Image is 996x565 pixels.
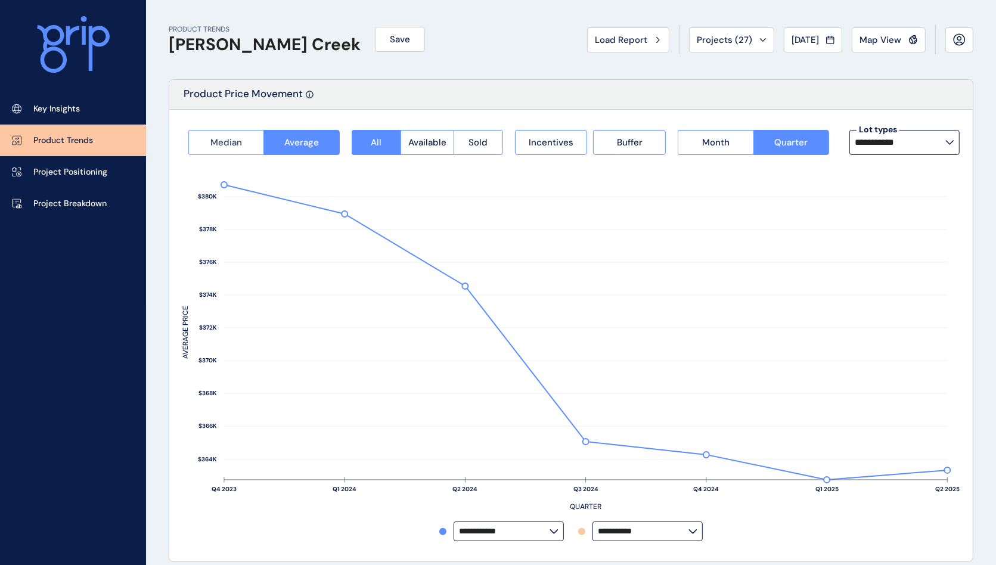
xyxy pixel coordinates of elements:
[169,35,361,55] h1: [PERSON_NAME] Creek
[595,34,647,46] span: Load Report
[453,485,478,493] text: Q2 2024
[198,357,217,365] text: $370K
[33,198,107,210] p: Project Breakdown
[199,259,217,266] text: $376K
[263,130,339,155] button: Average
[573,485,598,493] text: Q3 2024
[284,136,319,148] span: Average
[33,135,93,147] p: Product Trends
[188,130,263,155] button: Median
[702,136,730,148] span: Month
[593,130,666,155] button: Buffer
[515,130,588,155] button: Incentives
[390,33,410,45] span: Save
[935,485,960,493] text: Q2 2025
[815,485,839,493] text: Q1 2025
[678,130,753,155] button: Month
[199,226,217,234] text: $378K
[697,34,752,46] span: Projects ( 27 )
[198,456,217,464] text: $364K
[184,87,303,109] p: Product Price Movement
[371,136,381,148] span: All
[181,306,190,359] text: AVERAGE PRICE
[401,130,454,155] button: Available
[784,27,842,52] button: [DATE]
[860,34,901,46] span: Map View
[33,166,107,178] p: Project Positioning
[33,103,80,115] p: Key Insights
[617,136,643,148] span: Buffer
[689,27,774,52] button: Projects (27)
[753,130,829,155] button: Quarter
[857,124,899,136] label: Lot types
[198,390,217,398] text: $368K
[199,324,217,332] text: $372K
[587,27,669,52] button: Load Report
[454,130,503,155] button: Sold
[212,485,237,493] text: Q4 2023
[333,485,356,493] text: Q1 2024
[694,485,719,493] text: Q4 2024
[852,27,926,52] button: Map View
[792,34,819,46] span: [DATE]
[198,423,217,430] text: $366K
[529,136,573,148] span: Incentives
[570,502,601,511] text: QUARTER
[352,130,401,155] button: All
[169,24,361,35] p: PRODUCT TRENDS
[774,136,808,148] span: Quarter
[468,136,488,148] span: Sold
[375,27,425,52] button: Save
[199,291,217,299] text: $374K
[210,136,242,148] span: Median
[408,136,446,148] span: Available
[198,193,217,201] text: $380K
